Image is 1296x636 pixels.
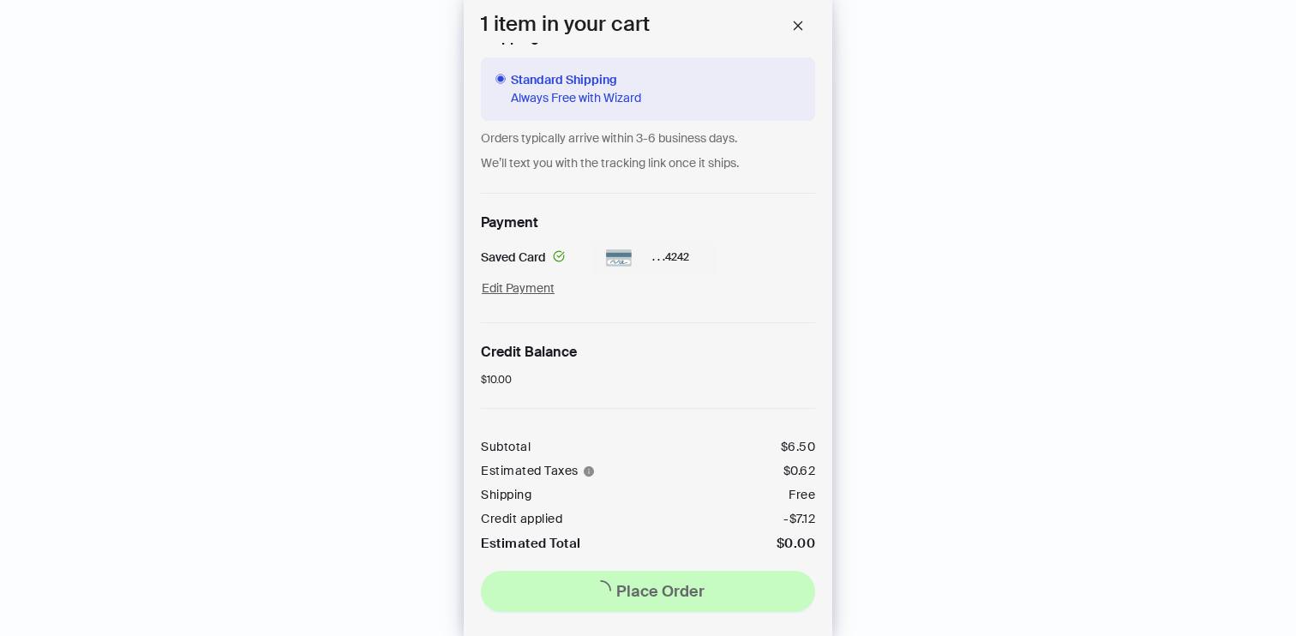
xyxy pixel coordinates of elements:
[511,71,641,89] span: Standard Shipping
[481,129,815,147] div: Orders typically arrive within 3-6 business days.
[616,581,705,602] span: Place Order
[792,20,804,32] span: close
[481,489,531,502] div: Shipping
[481,9,650,43] h1: 1 item in your cart
[584,466,594,477] span: info-circle
[481,537,581,550] div: Estimated Total
[789,489,815,502] div: Free
[481,465,600,478] div: Estimated Taxes
[783,465,816,478] div: $ 0.62
[511,89,641,107] span: Always Free with Wizard
[781,441,816,454] div: $ 6.50
[482,280,555,296] span: Edit Payment
[591,581,610,601] span: loading
[783,513,815,526] div: - $7.12
[481,344,815,362] h2: Credit Balance
[592,242,717,274] div: . . . 4242
[481,441,531,454] div: Subtotal
[481,344,815,387] div: $10.00
[481,154,815,172] div: We’ll text you with the tracking link once it ships.
[481,249,572,267] div: Saved Card
[481,214,538,232] h2: Payment
[481,274,555,302] button: Edit Payment
[777,537,816,550] div: $0.00
[481,513,562,526] div: Credit applied
[481,571,815,612] button: Place Order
